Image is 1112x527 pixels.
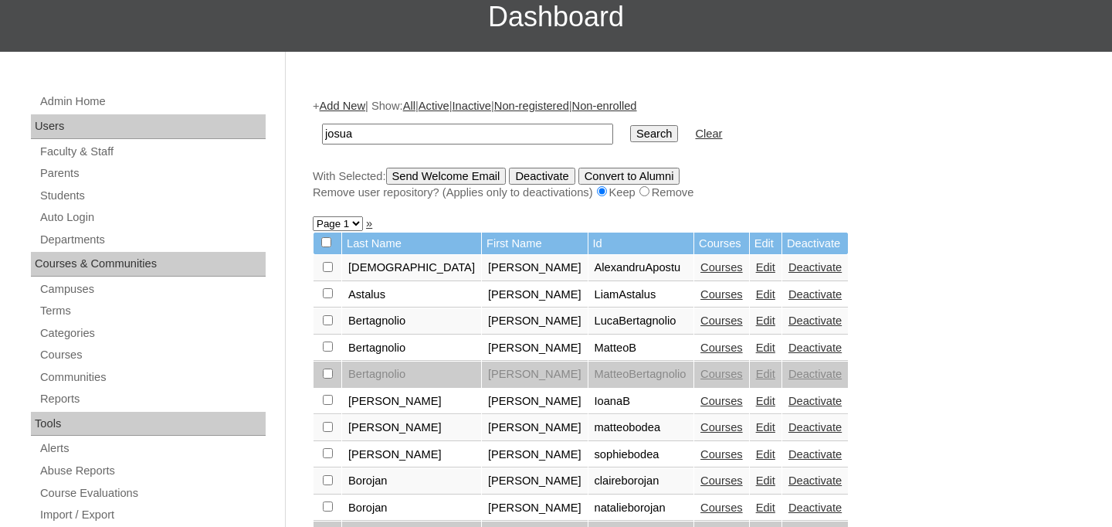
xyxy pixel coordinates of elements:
[788,368,842,380] a: Deactivate
[342,468,481,495] td: Borojan
[756,395,775,407] a: Edit
[588,233,694,255] td: Id
[756,342,775,354] a: Edit
[700,342,743,354] a: Courses
[39,439,266,458] a: Alerts
[322,124,613,144] input: Search
[482,442,588,468] td: [PERSON_NAME]
[39,368,266,387] a: Communities
[700,368,743,380] a: Courses
[39,186,266,206] a: Students
[39,301,266,321] a: Terms
[630,125,678,142] input: Search
[788,342,842,354] a: Deactivate
[756,261,775,274] a: Edit
[403,100,415,112] a: All
[700,448,743,461] a: Courses
[588,415,694,441] td: matteobodea
[494,100,569,112] a: Non-registered
[782,233,848,255] td: Deactivate
[39,280,266,299] a: Campuses
[482,468,588,495] td: [PERSON_NAME]
[694,233,749,255] td: Courses
[788,314,842,327] a: Deactivate
[572,100,637,112] a: Non-enrolled
[342,415,481,441] td: [PERSON_NAME]
[756,288,775,301] a: Edit
[482,389,588,415] td: [PERSON_NAME]
[39,345,266,365] a: Courses
[342,389,481,415] td: [PERSON_NAME]
[482,308,588,335] td: [PERSON_NAME]
[482,335,588,362] td: [PERSON_NAME]
[342,255,481,281] td: [DEMOGRAPHIC_DATA]
[700,395,743,407] a: Courses
[342,442,481,468] td: [PERSON_NAME]
[588,468,694,495] td: claireborojan
[588,335,694,362] td: MatteoB
[320,100,365,112] a: Add New
[588,308,694,335] td: LucaBertagnolio
[700,474,743,487] a: Courses
[788,448,842,461] a: Deactivate
[39,142,266,161] a: Faculty & Staff
[588,389,694,415] td: IoanaB
[700,501,743,514] a: Courses
[342,308,481,335] td: Bertagnolio
[39,505,266,525] a: Import / Export
[482,415,588,441] td: [PERSON_NAME]
[700,314,743,327] a: Courses
[39,230,266,250] a: Departments
[788,395,842,407] a: Deactivate
[342,335,481,362] td: Bertagnolio
[756,448,775,461] a: Edit
[788,261,842,274] a: Deactivate
[31,114,266,139] div: Users
[482,255,588,281] td: [PERSON_NAME]
[756,314,775,327] a: Edit
[39,92,266,111] a: Admin Home
[700,288,743,301] a: Courses
[588,282,694,308] td: LiamAstalus
[695,127,722,140] a: Clear
[39,484,266,503] a: Course Evaluations
[39,389,266,409] a: Reports
[386,168,507,185] input: Send Welcome Email
[39,164,266,183] a: Parents
[756,474,775,487] a: Edit
[39,324,266,343] a: Categories
[588,362,694,388] td: MatteoBertagnolio
[700,261,743,274] a: Courses
[482,495,588,522] td: [PERSON_NAME]
[482,282,588,308] td: [PERSON_NAME]
[756,421,775,433] a: Edit
[700,421,743,433] a: Courses
[756,501,775,514] a: Edit
[788,421,842,433] a: Deactivate
[482,362,588,388] td: [PERSON_NAME]
[39,461,266,481] a: Abuse Reports
[31,252,266,277] div: Courses & Communities
[750,233,781,255] td: Edit
[342,233,481,255] td: Last Name
[31,412,266,437] div: Tools
[588,442,694,468] td: sophiebodea
[756,368,775,380] a: Edit
[342,495,481,522] td: Borojan
[419,100,449,112] a: Active
[342,282,481,308] td: Astalus
[313,98,1077,200] div: + | Show: | | | |
[588,495,694,522] td: natalieborojan
[39,208,266,227] a: Auto Login
[453,100,492,112] a: Inactive
[788,501,842,514] a: Deactivate
[788,288,842,301] a: Deactivate
[313,168,1077,201] div: With Selected:
[509,168,575,185] input: Deactivate
[578,168,680,185] input: Convert to Alumni
[366,217,372,229] a: »
[788,474,842,487] a: Deactivate
[342,362,481,388] td: Bertagnolio
[482,233,588,255] td: First Name
[588,255,694,281] td: AlexandruApostu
